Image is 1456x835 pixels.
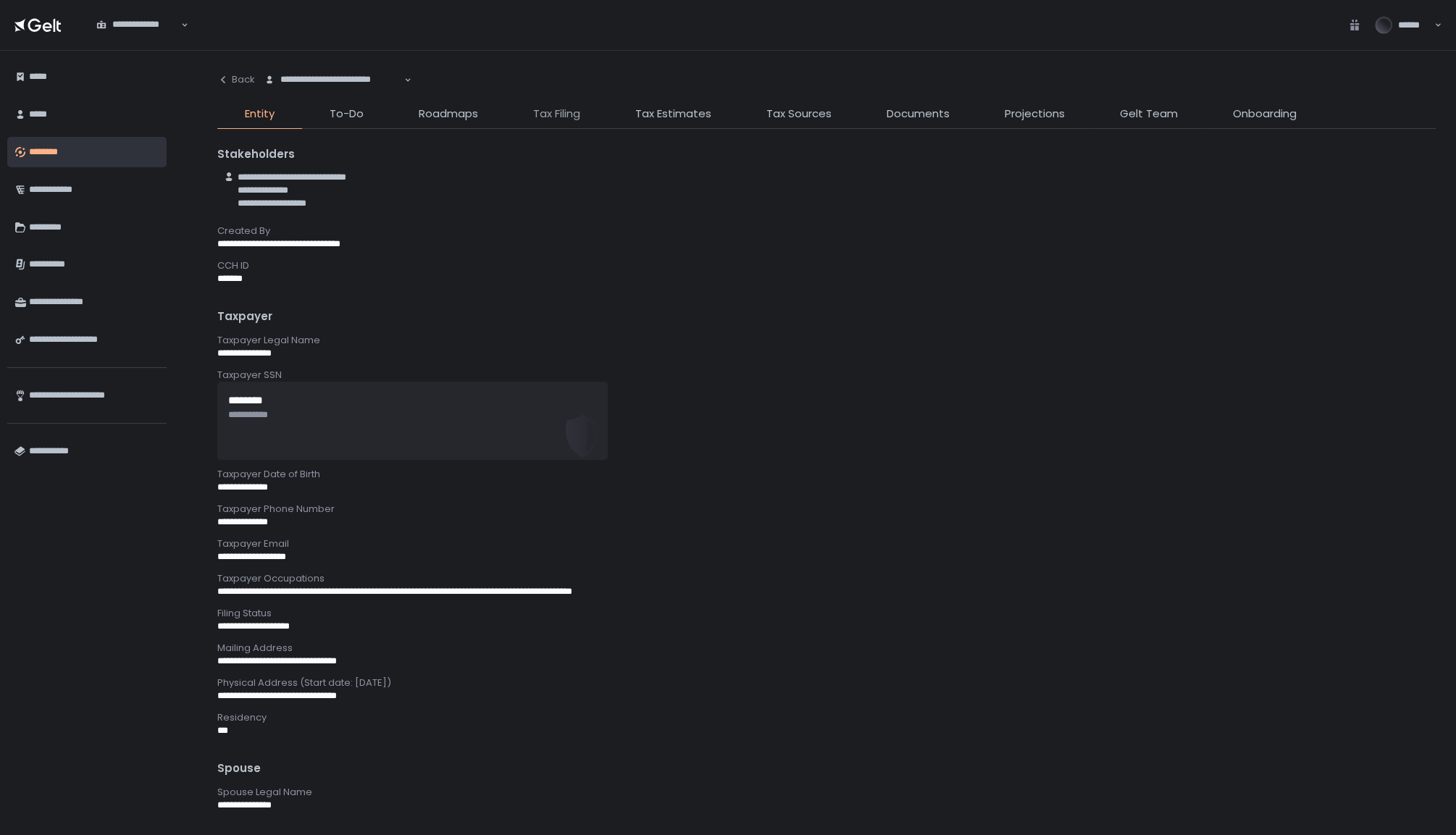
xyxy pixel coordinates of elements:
div: Search for option [255,65,411,96]
div: Taxpayer Occupations [217,572,1436,585]
span: Tax Sources [766,106,832,122]
div: Taxpayer [217,309,1436,325]
div: Spouse SSN [217,821,1436,834]
div: Mailing Address [217,642,1436,655]
div: Taxpayer SSN [217,369,1436,382]
div: Spouse Legal Name [217,786,1436,799]
div: Search for option [87,10,188,41]
span: Projections [1005,106,1065,122]
div: Residency [217,711,1436,724]
div: Taxpayer Legal Name [217,334,1436,347]
span: To-Do [330,106,364,122]
span: Gelt Team [1120,106,1178,122]
span: Entity [245,106,275,122]
div: Taxpayer Date of Birth [217,468,1436,481]
input: Search for option [264,86,403,101]
div: Spouse [217,760,1436,777]
div: Taxpayer Phone Number [217,503,1436,516]
input: Search for option [96,31,180,46]
span: Documents [887,106,950,122]
div: Taxpayer Email [217,537,1436,550]
div: Filing Status [217,607,1436,620]
div: Physical Address (Start date: [DATE]) [217,676,1436,689]
div: Created By [217,225,1436,238]
button: Back [217,65,255,94]
div: Back [217,73,255,86]
span: Tax Estimates [635,106,711,122]
div: Stakeholders [217,146,1436,163]
span: Tax Filing [533,106,580,122]
div: CCH ID [217,259,1436,272]
span: Onboarding [1233,106,1297,122]
span: Roadmaps [419,106,478,122]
